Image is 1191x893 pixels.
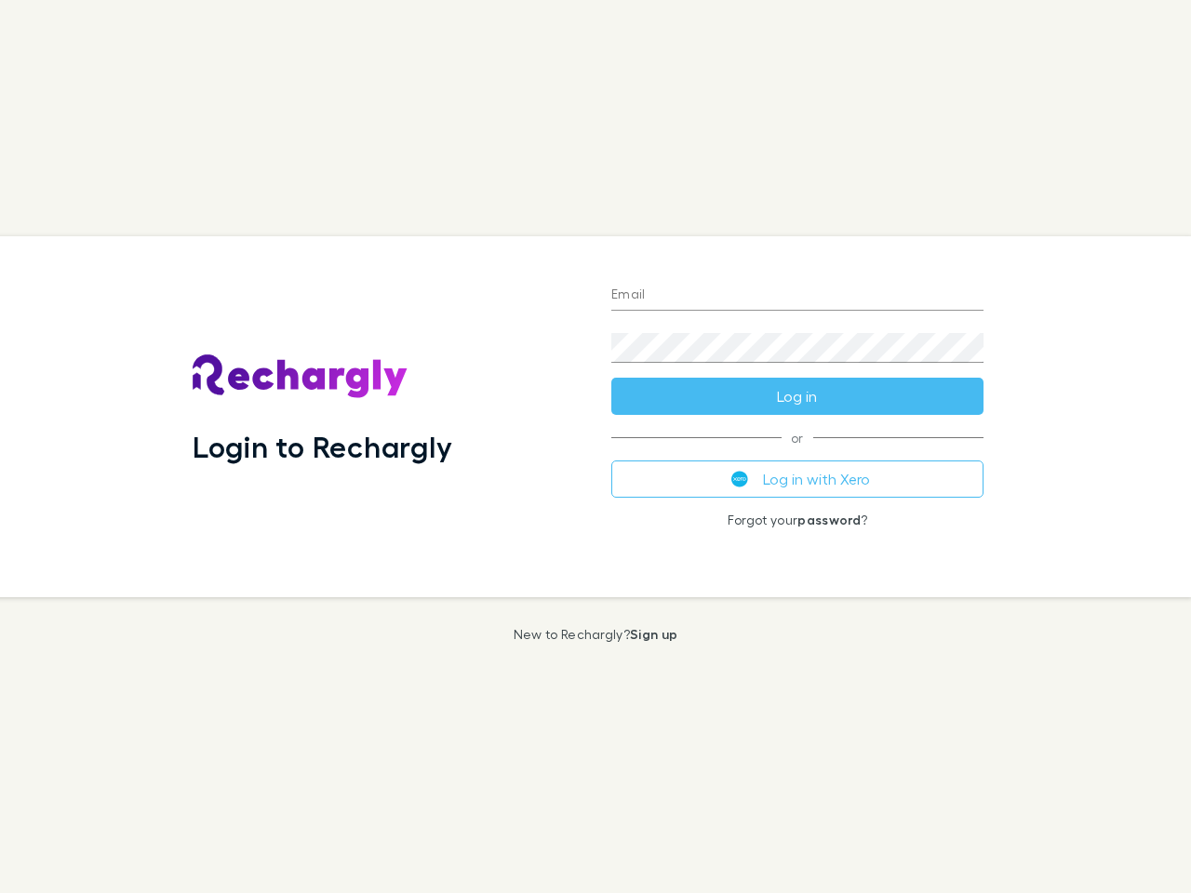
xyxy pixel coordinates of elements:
span: or [611,437,984,438]
p: New to Rechargly? [514,627,678,642]
a: Sign up [630,626,677,642]
button: Log in [611,378,984,415]
p: Forgot your ? [611,513,984,527]
button: Log in with Xero [611,460,984,498]
img: Xero's logo [731,471,748,487]
img: Rechargly's Logo [193,354,408,399]
h1: Login to Rechargly [193,429,452,464]
a: password [797,512,861,527]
